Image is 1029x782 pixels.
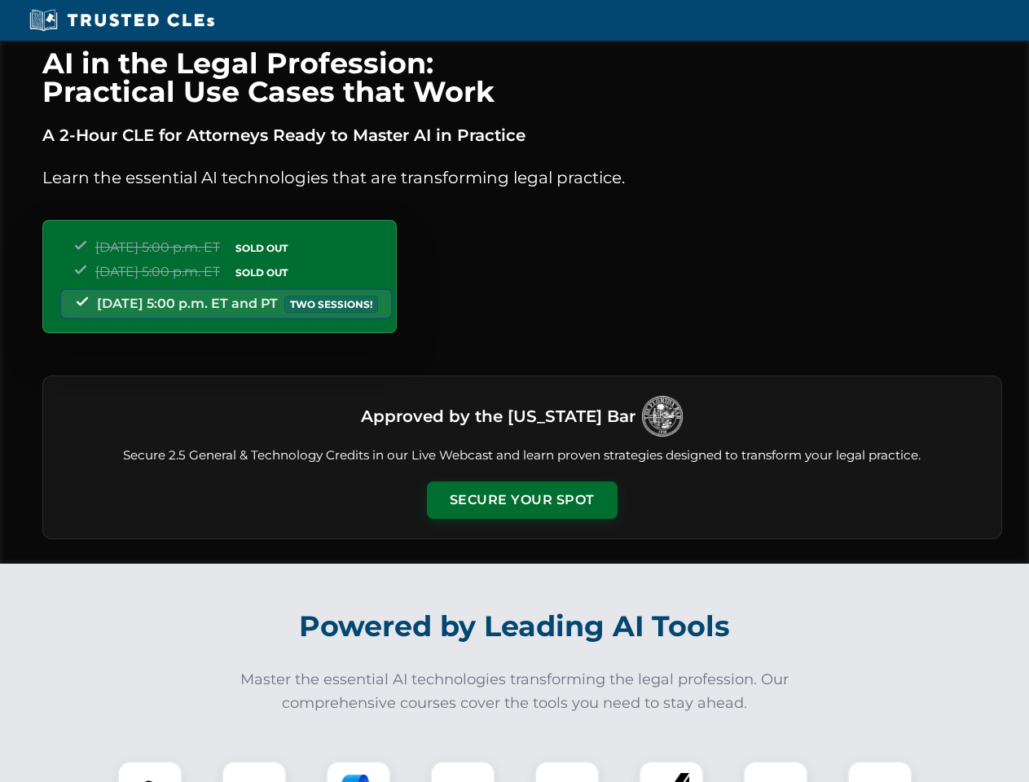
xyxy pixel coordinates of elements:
span: [DATE] 5:00 p.m. ET [95,239,220,255]
h2: Powered by Leading AI Tools [64,598,966,655]
p: A 2-Hour CLE for Attorneys Ready to Master AI in Practice [42,122,1002,148]
img: Trusted CLEs [24,8,219,33]
span: [DATE] 5:00 p.m. ET [95,264,220,279]
button: Secure Your Spot [427,481,618,519]
p: Secure 2.5 General & Technology Credits in our Live Webcast and learn proven strategies designed ... [63,446,982,465]
h1: AI in the Legal Profession: Practical Use Cases that Work [42,49,1002,106]
img: Logo [642,396,683,437]
p: Learn the essential AI technologies that are transforming legal practice. [42,165,1002,191]
h3: Approved by the [US_STATE] Bar [361,402,635,431]
span: SOLD OUT [230,239,293,257]
span: SOLD OUT [230,264,293,281]
p: Master the essential AI technologies transforming the legal profession. Our comprehensive courses... [230,668,800,715]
